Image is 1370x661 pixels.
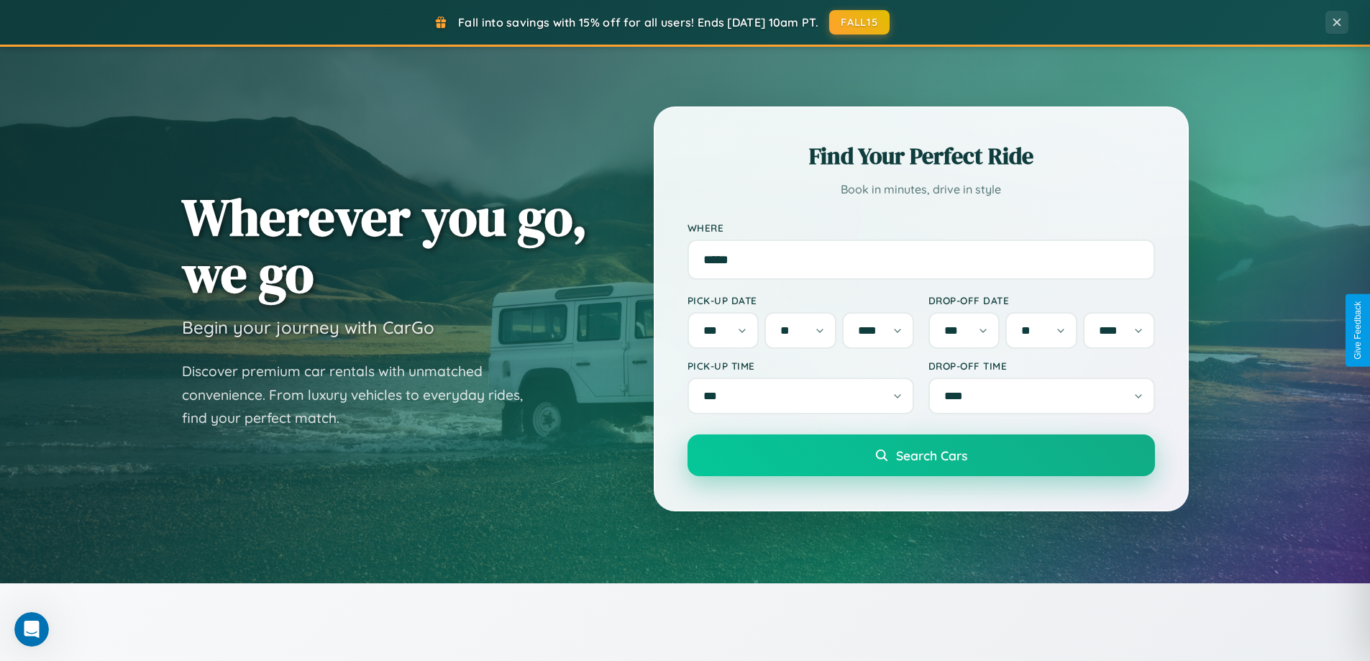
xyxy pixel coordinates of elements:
iframe: Intercom live chat [14,612,49,647]
h3: Begin your journey with CarGo [182,316,434,338]
p: Discover premium car rentals with unmatched convenience. From luxury vehicles to everyday rides, ... [182,360,542,430]
h2: Find Your Perfect Ride [688,140,1155,172]
h1: Wherever you go, we go [182,188,588,302]
div: Give Feedback [1353,301,1363,360]
label: Pick-up Time [688,360,914,372]
button: FALL15 [829,10,890,35]
button: Search Cars [688,434,1155,476]
label: Pick-up Date [688,294,914,306]
label: Drop-off Date [928,294,1155,306]
label: Drop-off Time [928,360,1155,372]
span: Fall into savings with 15% off for all users! Ends [DATE] 10am PT. [458,15,818,29]
p: Book in minutes, drive in style [688,179,1155,200]
span: Search Cars [896,447,967,463]
label: Where [688,222,1155,234]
